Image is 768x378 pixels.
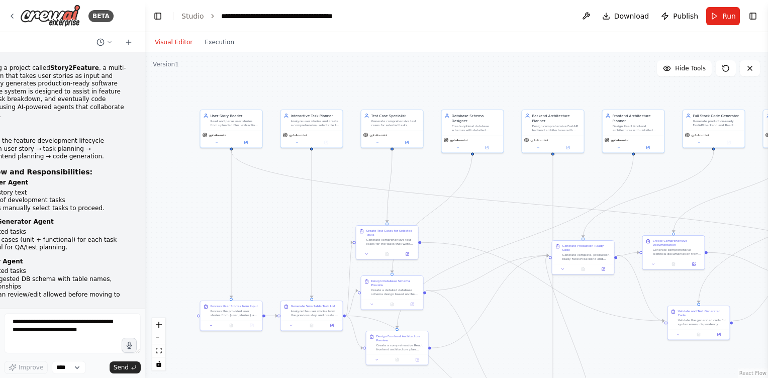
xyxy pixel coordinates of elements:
div: Interactive Task Planner [291,113,340,118]
g: Edge from d312a399-da91-46da-8a38-91be0f141a04 to 6e945a86-92d5-4994-ac04-40a2b814bff7 [395,156,636,328]
div: Database Schema DesignerCreate optimal database schemas with detailed previews, allowing for huma... [441,110,504,153]
div: Analyze user stories and create a comprehensive, selectable list of development tasks organized b... [291,119,340,127]
span: Download [614,11,649,21]
div: Full Stack Code Generator [693,113,742,118]
div: Design comprehensive FastAPI backend architectures with detailed previews and explanations for hu... [532,124,581,132]
div: Backend Architecture Planner [532,113,581,123]
g: Edge from 0d62b141-3a69-4ece-a46f-e8ec4eb12fda to 6e945a86-92d5-4994-ac04-40a2b814bff7 [346,313,363,350]
g: Edge from 68bb37d7-cf13-4b2c-8fe9-64bf01cfa371 to 7db97528-4abc-4256-961c-b5d6a3c51f29 [229,151,234,298]
button: zoom in [152,318,165,331]
button: Improve [4,361,48,374]
div: Generate comprehensive test cases for the tasks that were selected from the previous task list. C... [366,238,415,246]
button: Open in side panel [409,357,426,363]
div: Create a detailed database schema design based on the tasks selected from the previous task list.... [371,288,420,296]
button: No output available [387,357,408,363]
button: No output available [376,251,398,257]
button: Open in side panel [710,332,727,338]
span: gpt-4o-mini [370,133,388,137]
div: React Flow controls [152,318,165,370]
div: Design Frontend Architecture Preview [376,334,425,342]
button: No output available [663,261,684,267]
g: Edge from 6e945a86-92d5-4994-ac04-40a2b814bff7 to cc37a15f-32e9-4ec9-8a43-25df5c6eeda4 [431,253,549,350]
div: Validate the generated code for syntax errors, dependency issues, and functionality problems. Cre... [678,318,727,326]
button: Open in side panel [393,140,421,146]
div: Create Test Cases for Selected Tasks [366,229,415,237]
div: Version 1 [153,60,179,68]
button: Open in side panel [312,140,341,146]
div: Create Comprehensive DocumentationGenerate comprehensive technical documentation from the generat... [642,235,705,270]
div: Create optimal database schemas with detailed previews, allowing for human review and modificatio... [452,124,501,132]
div: Validate and Test Generated CodeValidate the generated code for syntax errors, dependency issues,... [667,306,730,340]
span: gpt-4o-mini [692,133,709,137]
div: Create Test Cases for Selected TasksGenerate comprehensive test cases for the tasks that were sel... [356,225,419,260]
div: Generate complete, production-ready FastAPI backend and React frontend code based on the approved... [562,253,611,261]
div: Process the provided user stories from {user_stories} and extract all requirements, acceptance cr... [211,309,259,317]
button: fit view [152,344,165,357]
div: Process User Stories from InputProcess the provided user stories from {user_stories} and extract ... [200,301,263,331]
button: Show right sidebar [746,9,760,23]
div: Read and parse user stories from uploaded files, extracting the key requirements, acceptance crit... [211,119,259,127]
div: Generate Production-Ready CodeGenerate complete, production-ready FastAPI backend and React front... [552,240,615,275]
button: Download [598,7,653,25]
g: Edge from 83743403-bf60-4942-8821-df548b7855d3 to c3f9a8a0-040a-44dc-ba30-3233a787496d [385,151,395,223]
div: Analyze the user stories from the previous step and create a comprehensive, organized list of dev... [291,309,340,317]
div: Frontend Architecture PlannerDesign React frontend architectures with detailed component structur... [602,110,665,153]
span: Hide Tools [675,64,706,72]
g: Edge from 0d62b141-3a69-4ece-a46f-e8ec4eb12fda to c3f9a8a0-040a-44dc-ba30-3233a787496d [346,240,353,318]
strong: Story2Feature [50,64,99,71]
button: Switch to previous chat [92,36,117,48]
div: Full Stack Code GeneratorGenerate production-ready FastAPI backend and React frontend code based ... [683,110,745,148]
div: Backend Architecture PlannerDesign comprehensive FastAPI backend architectures with detailed prev... [522,110,585,153]
span: Improve [19,363,43,371]
div: Validate and Test Generated Code [678,309,727,317]
a: React Flow attribution [739,370,766,376]
div: Design Frontend Architecture PreviewCreate a comprehensive React frontend architecture plan based... [366,331,429,365]
div: Database Schema Designer [452,113,501,123]
button: Open in side panel [232,140,260,146]
div: Frontend Architecture Planner [613,113,661,123]
button: Open in side panel [323,323,340,329]
div: Generate Selectable Task ListAnalyze the user stories from the previous step and create a compreh... [280,301,343,331]
button: Open in side panel [243,323,260,329]
g: Edge from 7cc06a31-68e7-4075-ab6d-e43a6cb0a1f3 to ef58317f-7549-4e1f-b791-61b9f3628dbf [390,151,475,273]
button: Open in side panel [595,266,612,272]
div: Test Case Specialist [371,113,420,118]
g: Edge from cc37a15f-32e9-4ec9-8a43-25df5c6eeda4 to b0ea8cb5-49e2-47f8-a9bc-c22f6de776c8 [617,253,664,323]
button: Visual Editor [149,36,199,48]
g: Edge from fa8469d6-9942-4610-80fc-26b271c646f7 to cc37a15f-32e9-4ec9-8a43-25df5c6eeda4 [581,151,716,238]
div: BETA [88,10,114,22]
span: gpt-4o-mini [531,138,548,142]
button: Run [706,7,740,25]
div: Create a comprehensive React frontend architecture plan based on the selected tasks. Design the c... [376,343,425,351]
button: Open in side panel [399,251,416,257]
g: Edge from 0d62b141-3a69-4ece-a46f-e8ec4eb12fda to ef58317f-7549-4e1f-b791-61b9f3628dbf [346,288,358,318]
button: Open in side panel [634,145,662,151]
g: Edge from 66023c6d-11cb-4b71-8911-2dadeef1e745 to 0d62b141-3a69-4ece-a46f-e8ec4eb12fda [309,151,314,298]
div: Generate Selectable Task List [291,304,336,308]
div: Process User Stories from Input [211,304,258,308]
g: Edge from ef58317f-7549-4e1f-b791-61b9f3628dbf to cc37a15f-32e9-4ec9-8a43-25df5c6eeda4 [426,253,549,293]
button: Start a new chat [121,36,137,48]
span: gpt-4o-mini [290,133,307,137]
div: Generate comprehensive test cases for selected tasks, creating detailed test plans that cover uni... [371,119,420,127]
span: gpt-4o-mini [611,138,629,142]
button: Hide Tools [657,60,712,76]
div: User Story Reader [211,113,259,118]
g: Edge from cc37a15f-32e9-4ec9-8a43-25df5c6eeda4 to 03aed1ba-71d0-4ac5-91c1-151f0fa59243 [617,250,639,258]
div: Test Case SpecialistGenerate comprehensive test cases for selected tasks, creating detailed test ... [361,110,424,148]
button: Hide left sidebar [151,9,165,23]
button: Open in side panel [553,145,582,151]
span: Run [722,11,736,21]
span: gpt-4o-mini [450,138,468,142]
div: Generate comprehensive technical documentation from the generated code and architectural plans. C... [653,248,702,256]
g: Edge from 7db97528-4abc-4256-961c-b5d6a3c51f29 to 0d62b141-3a69-4ece-a46f-e8ec4eb12fda [265,313,277,318]
div: Design Database Schema Preview [371,279,420,287]
span: Send [114,363,129,371]
div: Create Comprehensive Documentation [653,239,702,247]
button: toggle interactivity [152,357,165,370]
button: No output available [381,302,403,308]
button: Open in side panel [714,140,743,146]
button: No output available [572,266,594,272]
span: Publish [673,11,698,21]
span: gpt-4o-mini [209,133,227,137]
